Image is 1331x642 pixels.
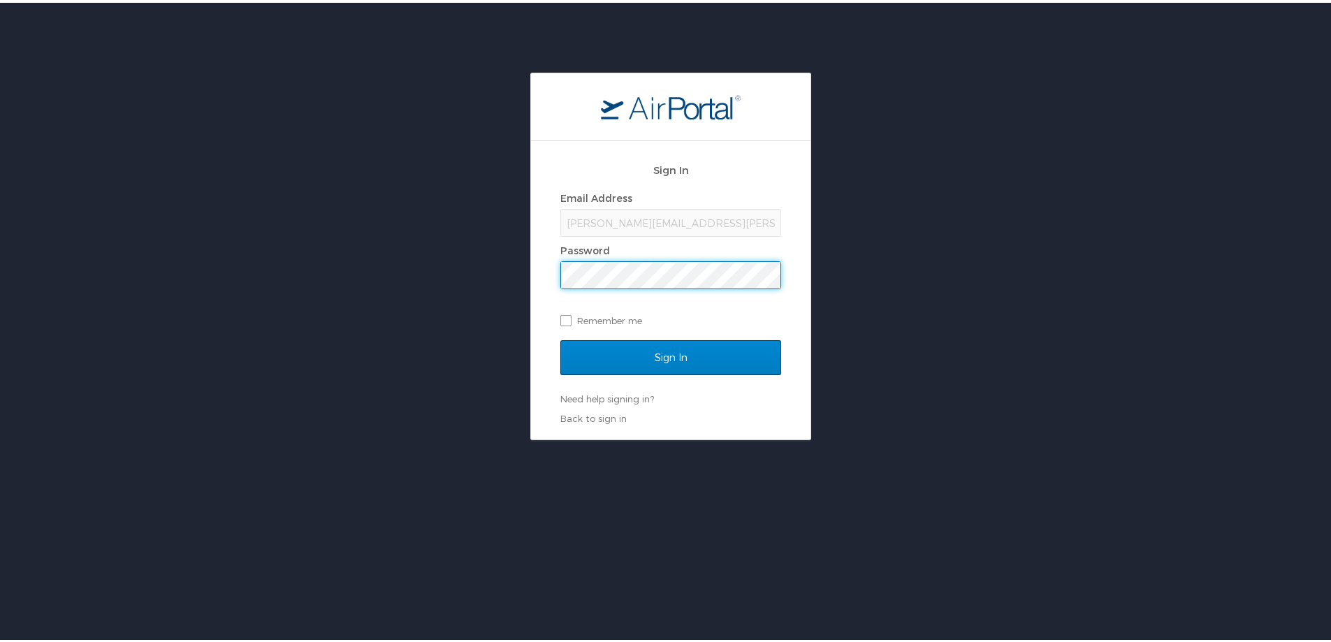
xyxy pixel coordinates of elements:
input: Sign In [560,337,781,372]
label: Remember me [560,307,781,328]
label: Email Address [560,189,632,201]
label: Password [560,242,610,254]
a: Back to sign in [560,410,627,421]
img: logo [601,92,741,117]
h2: Sign In [560,159,781,175]
a: Need help signing in? [560,391,654,402]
